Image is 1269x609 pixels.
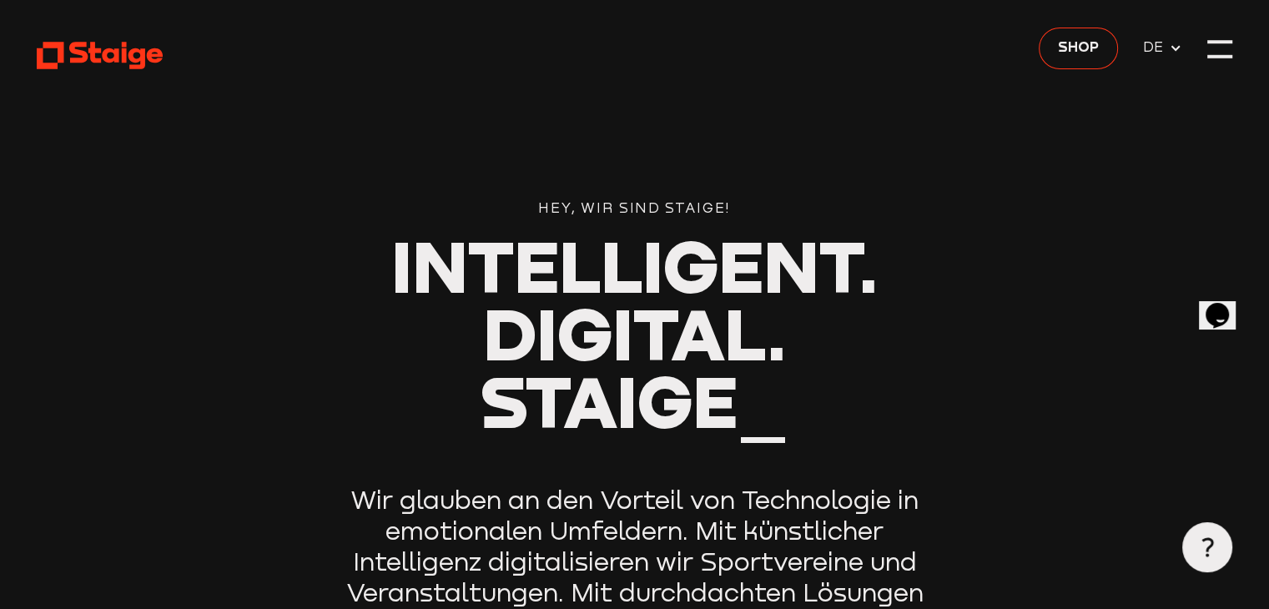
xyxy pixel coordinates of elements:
iframe: chat widget [1199,279,1252,330]
span: Shop [1058,37,1099,58]
span: DE [1143,37,1169,58]
a: Shop [1039,28,1118,69]
div: Hey, wir sind Staige! [340,198,929,219]
span: Intelligent. Digital. Staige_ [390,222,878,445]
